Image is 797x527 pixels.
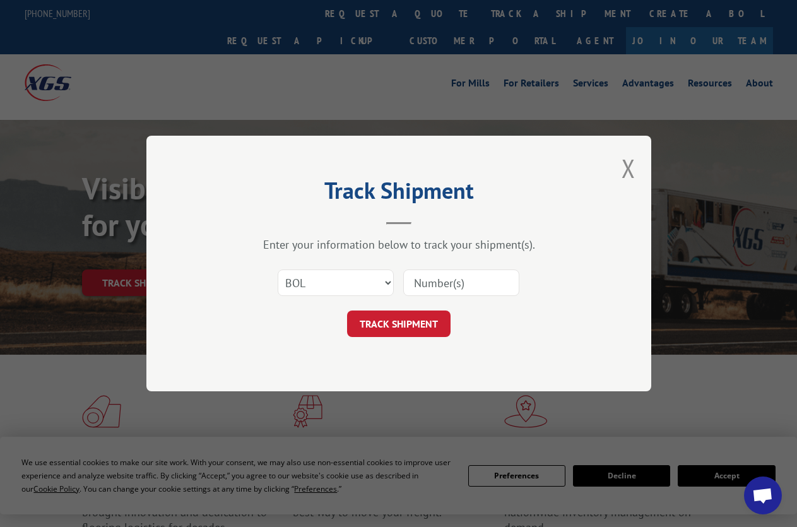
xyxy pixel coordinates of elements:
[347,311,451,337] button: TRACK SHIPMENT
[403,269,519,296] input: Number(s)
[622,151,635,185] button: Close modal
[210,182,588,206] h2: Track Shipment
[210,237,588,252] div: Enter your information below to track your shipment(s).
[744,477,782,514] div: Open chat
